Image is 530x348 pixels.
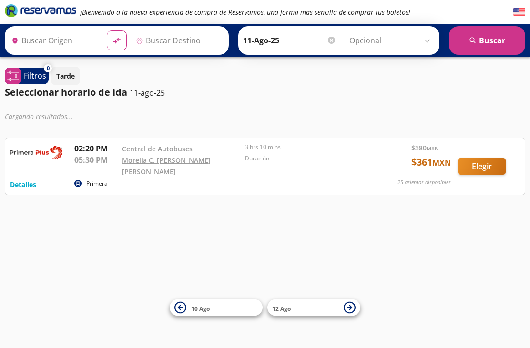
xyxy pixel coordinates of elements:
[122,144,193,153] a: Central de Autobuses
[5,85,127,99] p: Seleccionar horario de ida
[5,68,49,84] button: 0Filtros
[24,70,46,81] p: Filtros
[132,29,224,52] input: Buscar Destino
[8,29,99,52] input: Buscar Origen
[243,29,336,52] input: Elegir Fecha
[458,158,506,175] button: Elegir
[47,64,50,72] span: 0
[449,26,525,55] button: Buscar
[170,299,263,316] button: 10 Ago
[427,145,439,152] small: MXN
[191,304,210,312] span: 10 Ago
[411,143,439,153] span: $ 380
[411,155,451,169] span: $ 361
[432,158,451,168] small: MXN
[130,87,165,99] p: 11-ago-25
[272,304,291,312] span: 12 Ago
[86,179,108,188] p: Primera
[267,299,360,316] button: 12 Ago
[349,29,435,52] input: Opcional
[74,143,117,154] p: 02:20 PM
[74,154,117,166] p: 05:30 PM
[397,179,451,187] p: 25 asientos disponibles
[10,179,36,189] button: Detalles
[80,8,410,17] em: ¡Bienvenido a la nueva experiencia de compra de Reservamos, una forma más sencilla de comprar tus...
[51,67,80,85] button: Tarde
[10,143,62,162] img: RESERVAMOS
[5,3,76,18] i: Brand Logo
[245,154,363,163] p: Duración
[513,6,525,18] button: English
[5,3,76,20] a: Brand Logo
[245,143,363,151] p: 3 hrs 10 mins
[122,156,211,176] a: Morelia C. [PERSON_NAME] [PERSON_NAME]
[56,71,75,81] p: Tarde
[5,112,73,121] em: Cargando resultados ...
